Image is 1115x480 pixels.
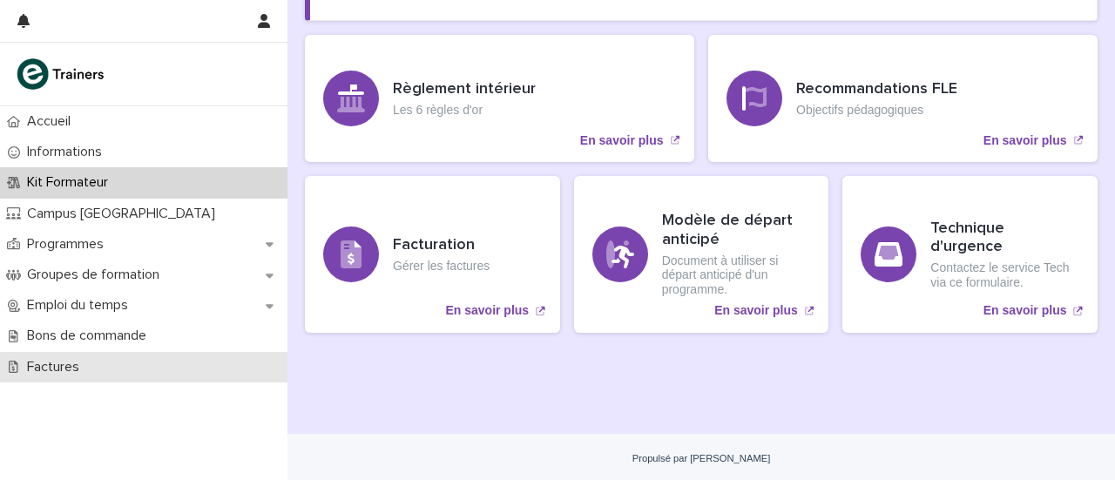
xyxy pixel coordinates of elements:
[27,206,215,220] font: Campus [GEOGRAPHIC_DATA]
[27,298,128,312] font: Emploi du temps
[27,360,79,374] font: Factures
[27,328,146,342] font: Bons de commande
[842,176,1098,333] a: En savoir plus
[445,303,529,317] font: En savoir plus
[580,133,664,147] font: En savoir plus
[14,57,110,91] img: K0CqGN7SDeD6s4JG8KQk
[393,81,536,97] font: Règlement intérieur
[930,220,1004,255] font: Technique d'urgence
[930,260,1069,289] font: Contactez le service Tech via ce formulaire.
[393,259,490,273] font: Gérer les factures
[983,303,1067,317] font: En savoir plus
[27,175,108,189] font: Kit Formateur
[393,237,475,253] font: Facturation
[708,35,1098,162] a: En savoir plus
[662,213,793,247] font: Modèle de départ anticipé
[27,114,71,128] font: Accueil
[662,254,779,297] font: Document à utiliser si départ anticipé d'un programme.
[574,176,829,333] a: En savoir plus
[796,81,957,97] font: Recommandations FLE
[27,145,102,159] font: Informations
[393,103,483,117] font: Les 6 règles d'or
[983,133,1067,147] font: En savoir plus
[27,267,159,281] font: Groupes de formation
[714,303,798,317] font: En savoir plus
[796,103,923,117] font: Objectifs pédagogiques
[27,237,104,251] font: Programmes
[632,453,771,463] a: Propulsé par [PERSON_NAME]
[305,35,694,162] a: En savoir plus
[305,176,560,333] a: En savoir plus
